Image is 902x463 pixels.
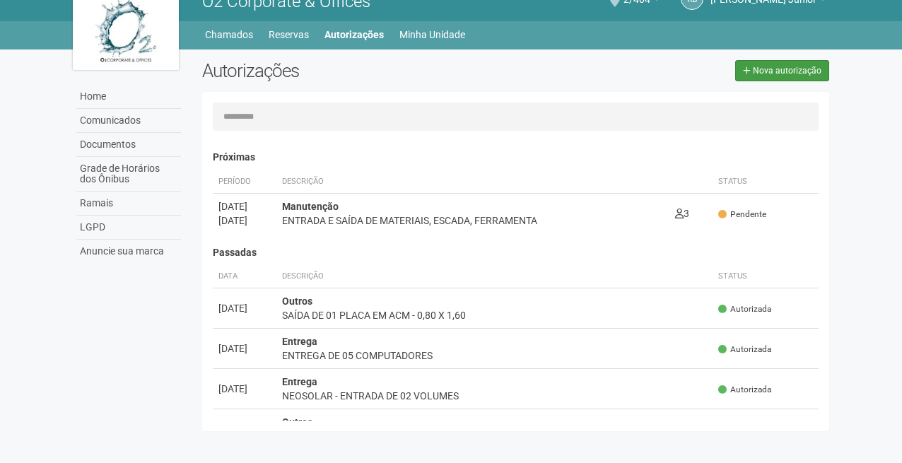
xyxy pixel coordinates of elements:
[399,25,465,45] a: Minha Unidade
[218,301,271,315] div: [DATE]
[282,308,707,322] div: SAÍDA DE 01 PLACA EM ACM - 0,80 X 1,60
[276,265,713,288] th: Descrição
[218,341,271,356] div: [DATE]
[713,265,819,288] th: Status
[282,336,317,347] strong: Entrega
[753,66,821,76] span: Nova autorização
[718,303,771,315] span: Autorizada
[218,199,271,213] div: [DATE]
[76,133,181,157] a: Documentos
[675,208,689,219] span: 3
[282,348,707,363] div: ENTREGA DE 05 COMPUTADORES
[213,247,819,258] h4: Passadas
[205,25,253,45] a: Chamados
[76,216,181,240] a: LGPD
[324,25,384,45] a: Autorizações
[213,152,819,163] h4: Próximas
[213,265,276,288] th: Data
[282,213,664,228] div: ENTRADA E SAÍDA DE MATERIAIS, ESCADA, FERRAMENTA
[76,240,181,263] a: Anuncie sua marca
[218,382,271,396] div: [DATE]
[718,344,771,356] span: Autorizada
[76,192,181,216] a: Ramais
[713,170,819,194] th: Status
[735,60,829,81] a: Nova autorização
[282,376,317,387] strong: Entrega
[282,201,339,212] strong: Manutenção
[269,25,309,45] a: Reservas
[76,157,181,192] a: Grade de Horários dos Ônibus
[282,389,707,403] div: NEOSOLAR - ENTRADA DE 02 VOLUMES
[718,384,771,396] span: Autorizada
[218,213,271,228] div: [DATE]
[213,170,276,194] th: Período
[282,295,312,307] strong: Outros
[76,85,181,109] a: Home
[282,416,312,428] strong: Outros
[76,109,181,133] a: Comunicados
[718,209,766,221] span: Pendente
[202,60,505,81] h2: Autorizações
[276,170,669,194] th: Descrição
